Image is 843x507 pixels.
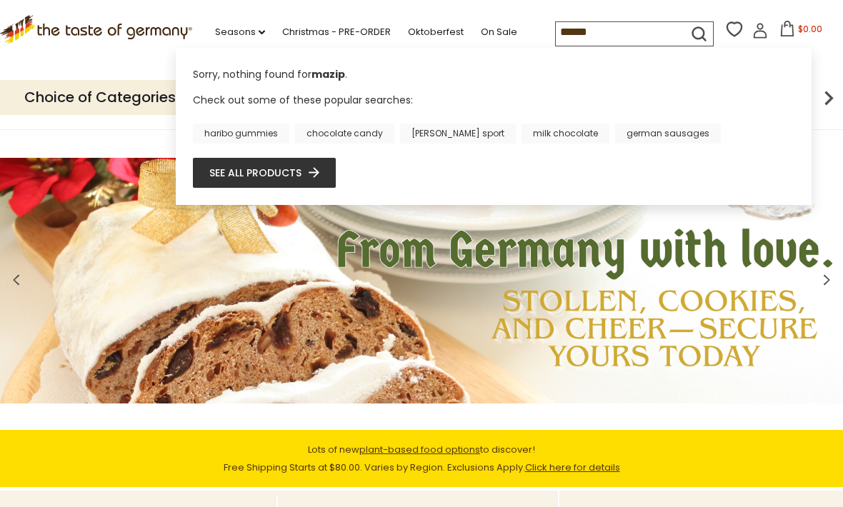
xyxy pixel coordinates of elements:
[359,443,480,456] a: plant-based food options
[814,84,843,112] img: next arrow
[295,124,394,144] a: chocolate candy
[224,443,620,474] span: Lots of new to discover! Free Shipping Starts at $80.00. Varies by Region. Exclusions Apply.
[400,124,516,144] a: [PERSON_NAME] sport
[282,24,391,40] a: Christmas - PRE-ORDER
[615,124,721,144] a: german sausages
[176,48,812,204] div: Instant Search Results
[771,21,832,42] button: $0.00
[408,24,464,40] a: Oktoberfest
[481,24,517,40] a: On Sale
[193,67,794,92] div: Sorry, nothing found for .
[193,124,289,144] a: haribo gummies
[798,23,822,35] span: $0.00
[522,124,609,144] a: milk chocolate
[193,92,794,143] div: Check out some of these popular searches:
[311,67,345,81] b: mazip
[525,461,620,474] a: Click here for details
[209,165,319,181] a: See all products
[215,24,265,40] a: Seasons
